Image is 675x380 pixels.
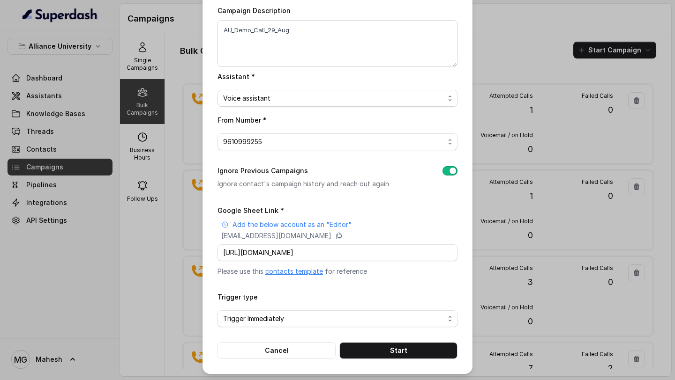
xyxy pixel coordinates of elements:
[217,73,255,80] label: Assistant *
[217,165,308,176] label: Ignore Previous Campaigns
[217,133,457,150] button: 9610999255
[217,267,457,276] p: Please use this for reference
[217,293,258,301] label: Trigger type
[217,90,457,107] button: Voice assistant
[223,93,444,104] span: Voice assistant
[232,220,352,229] p: Add the below account as an "Editor"
[217,342,336,359] button: Cancel
[217,206,284,214] label: Google Sheet Link *
[217,116,267,124] label: From Number *
[221,231,331,241] p: [EMAIL_ADDRESS][DOMAIN_NAME]
[223,136,444,147] span: 9610999255
[265,267,323,275] a: contacts template
[223,313,444,324] span: Trigger Immediately
[217,178,427,190] p: Ignore contact's campaign history and reach out again
[217,310,457,327] button: Trigger Immediately
[217,7,291,15] label: Campaign Description
[339,342,457,359] button: Start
